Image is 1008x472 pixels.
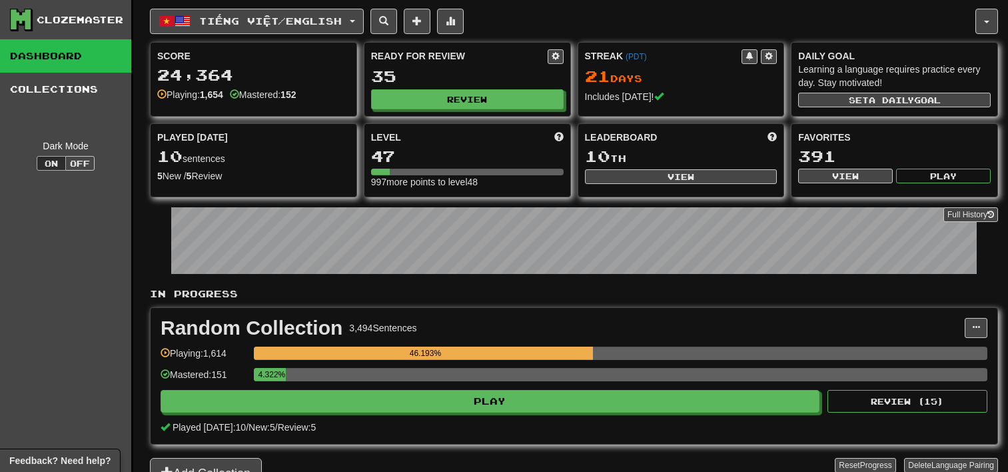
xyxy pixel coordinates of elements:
a: Full History [943,207,998,222]
button: Play [161,390,819,413]
span: / [275,422,278,433]
button: Search sentences [370,9,397,34]
span: This week in points, UTC [767,131,777,144]
div: Score [157,49,350,63]
div: 391 [798,148,991,165]
span: Tiếng Việt / English [199,15,342,27]
button: View [798,169,893,183]
button: Tiếng Việt/English [150,9,364,34]
div: Favorites [798,131,991,144]
strong: 5 [157,171,163,181]
span: / [246,422,249,433]
div: 47 [371,148,564,165]
span: Leaderboard [585,131,658,144]
div: Clozemaster [37,13,123,27]
button: Play [896,169,991,183]
div: 46.193% [258,347,592,360]
button: On [37,156,66,171]
span: Language Pairing [931,461,994,470]
div: sentences [157,148,350,165]
div: Day s [585,68,777,85]
span: 21 [585,67,610,85]
button: Review [371,89,564,109]
span: 10 [157,147,183,165]
button: Add sentence to collection [404,9,430,34]
div: Includes [DATE]! [585,90,777,103]
div: 3,494 Sentences [349,321,416,335]
span: Progress [860,461,892,470]
strong: 152 [280,89,296,100]
span: Score more points to level up [554,131,564,144]
span: Open feedback widget [9,454,111,467]
div: Playing: [157,88,223,101]
span: New: 5 [249,422,275,433]
div: 24,364 [157,67,350,83]
p: In Progress [150,287,998,301]
div: 35 [371,68,564,85]
div: Mastered: [230,88,296,101]
div: Ready for Review [371,49,548,63]
div: Dark Mode [10,139,121,153]
div: 997 more points to level 48 [371,175,564,189]
strong: 1,654 [200,89,223,100]
span: 10 [585,147,610,165]
div: New / Review [157,169,350,183]
a: (PDT) [626,52,647,61]
button: Off [65,156,95,171]
div: Daily Goal [798,49,991,63]
span: Played [DATE]: 10 [173,422,246,433]
button: View [585,169,777,184]
button: More stats [437,9,464,34]
button: Seta dailygoal [798,93,991,107]
div: 4.322% [258,368,285,381]
div: th [585,148,777,165]
span: Review: 5 [278,422,316,433]
div: Mastered: 151 [161,368,247,390]
div: Streak [585,49,742,63]
span: Played [DATE] [157,131,228,144]
div: Learning a language requires practice every day. Stay motivated! [798,63,991,89]
span: Level [371,131,401,144]
div: Random Collection [161,318,342,338]
button: Review (15) [827,390,987,413]
div: Playing: 1,614 [161,347,247,369]
span: a daily [869,95,914,105]
strong: 5 [187,171,192,181]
